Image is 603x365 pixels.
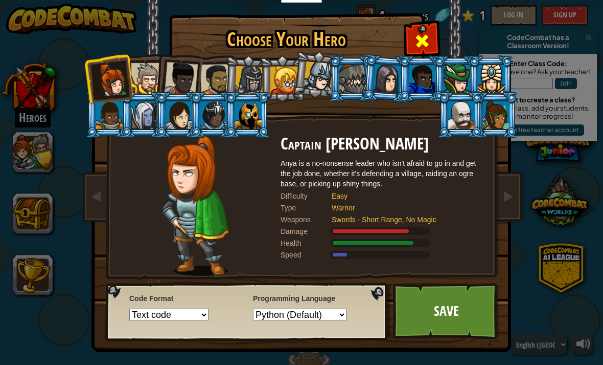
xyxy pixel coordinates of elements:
li: Pender Spellbane [468,55,514,102]
div: Anya is a no-nonsense leader who isn't afraid to go in and get the job done, whether it's defendi... [281,158,485,189]
li: Captain Anya Weston [83,53,133,103]
div: Warrior [332,203,475,213]
span: Code Format [129,293,241,304]
div: Deals 120% of listed Warrior weapon damage. [281,226,485,237]
li: Usara Master Wizard [190,92,236,138]
li: Senick Steelclaw [329,55,375,102]
h2: Captain [PERSON_NAME] [281,135,485,153]
img: language-selector-background.png [105,283,390,341]
li: Okar Stompfoot [437,92,483,138]
div: Speed [281,250,332,260]
div: Gains 140% of listed Warrior armor health. [281,238,485,248]
li: Zana Woodheart [472,92,518,138]
li: Illia Shieldsmith [155,92,201,138]
div: Easy [332,191,475,201]
li: Lady Ida Justheart [153,52,203,102]
div: Moves at 6 meters per second. [281,250,485,260]
li: Naria of the Leaf [433,55,479,102]
h1: Choose Your Hero [171,29,401,50]
li: Amara Arrowhead [223,54,272,103]
li: Gordon the Stalwart [398,55,444,102]
li: Sir Tharin Thunderfist [120,54,166,100]
span: Programming Language [253,293,365,304]
li: Omarn Brewstone [362,54,411,103]
div: Type [281,203,332,213]
div: Health [281,238,332,248]
li: Ritic the Cold [224,92,270,138]
div: Damage [281,226,332,237]
li: Miss Hushbaum [259,55,305,102]
li: Nalfar Cryptor [120,92,166,138]
a: Save [393,283,500,339]
div: Swords - Short Range, No Magic [332,214,475,225]
li: Alejandro the Duelist [189,55,236,102]
li: Arryn Stonewall [85,92,131,138]
li: Hattori Hanzō [291,49,342,100]
img: captain-pose.png [161,135,228,276]
div: Weapons [281,214,332,225]
div: Difficulty [281,191,332,201]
